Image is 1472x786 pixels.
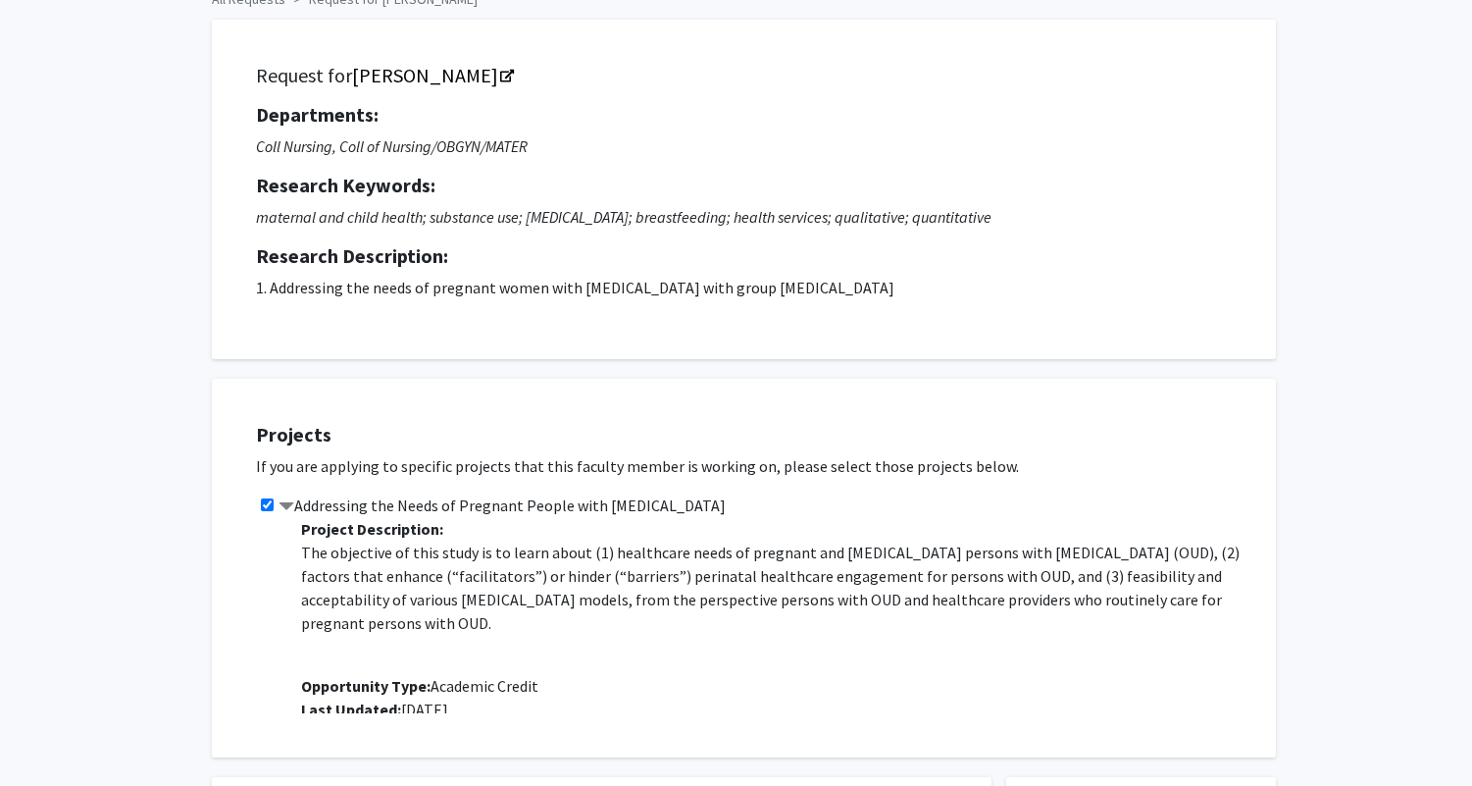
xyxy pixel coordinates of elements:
[256,243,448,268] strong: Research Description:
[256,136,528,156] i: Coll Nursing, Coll of Nursing/OBGYN/MATER
[256,454,1256,478] p: If you are applying to specific projects that this faculty member is working on, please select th...
[301,700,401,719] b: Last Updated:
[352,63,512,87] a: Opens in a new tab
[301,676,538,696] span: Academic Credit
[256,276,1232,299] p: 1. Addressing the needs of pregnant women with [MEDICAL_DATA] with group [MEDICAL_DATA]
[301,676,431,696] b: Opportunity Type:
[256,207,991,227] i: maternal and child health; substance use; [MEDICAL_DATA]; breastfeeding; health services; qualita...
[301,519,443,539] b: Project Description:
[256,422,331,446] strong: Projects
[301,541,1256,635] p: The objective of this study is to learn about (1) healthcare needs of pregnant and [MEDICAL_DATA]...
[279,494,726,517] label: Addressing the Needs of Pregnant People with [MEDICAL_DATA]
[256,102,379,127] strong: Departments:
[15,698,83,771] iframe: Chat
[301,700,448,719] span: [DATE]
[256,64,1232,87] h5: Request for
[256,173,435,197] strong: Research Keywords:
